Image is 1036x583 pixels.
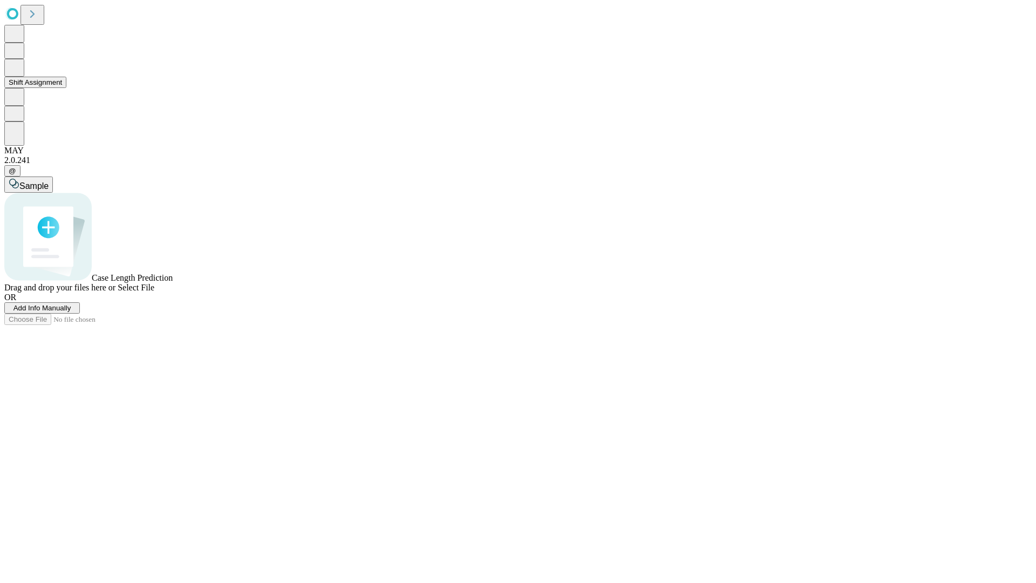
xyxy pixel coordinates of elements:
[118,283,154,292] span: Select File
[4,302,80,314] button: Add Info Manually
[4,146,1032,155] div: MAY
[4,177,53,193] button: Sample
[9,167,16,175] span: @
[4,293,16,302] span: OR
[4,165,21,177] button: @
[4,283,115,292] span: Drag and drop your files here or
[4,155,1032,165] div: 2.0.241
[4,77,66,88] button: Shift Assignment
[92,273,173,282] span: Case Length Prediction
[19,181,49,191] span: Sample
[13,304,71,312] span: Add Info Manually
